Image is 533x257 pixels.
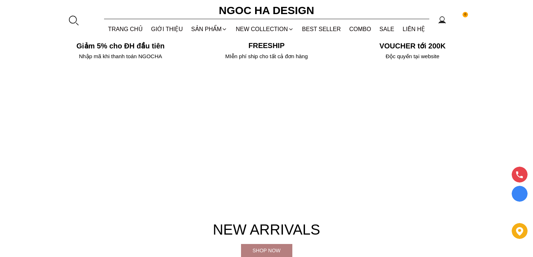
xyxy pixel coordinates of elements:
a: Combo [345,20,375,39]
h6: Độc quyền tại website [342,53,483,60]
div: SẢN PHẨM [187,20,232,39]
h6: MIễn phí ship cho tất cả đơn hàng [196,53,338,60]
a: GIỚI THIỆU [147,20,187,39]
span: 0 [463,12,468,18]
a: Display image [512,186,528,202]
a: TRANG CHỦ [104,20,147,39]
a: Ngoc Ha Design [212,2,321,19]
a: NEW COLLECTION [232,20,298,39]
h5: VOUCHER tới 200K [342,42,483,50]
font: Giảm 5% cho ĐH đầu tiên [76,42,164,50]
h4: New Arrivals [50,218,483,241]
a: Shop now [241,244,292,257]
a: LIÊN HỆ [399,20,429,39]
div: Shop now [241,247,292,254]
a: messenger [512,205,528,219]
a: BEST SELLER [298,20,345,39]
font: Nhập mã khi thanh toán NGOCHA [79,53,162,59]
a: SALE [375,20,398,39]
font: Freeship [248,42,284,50]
